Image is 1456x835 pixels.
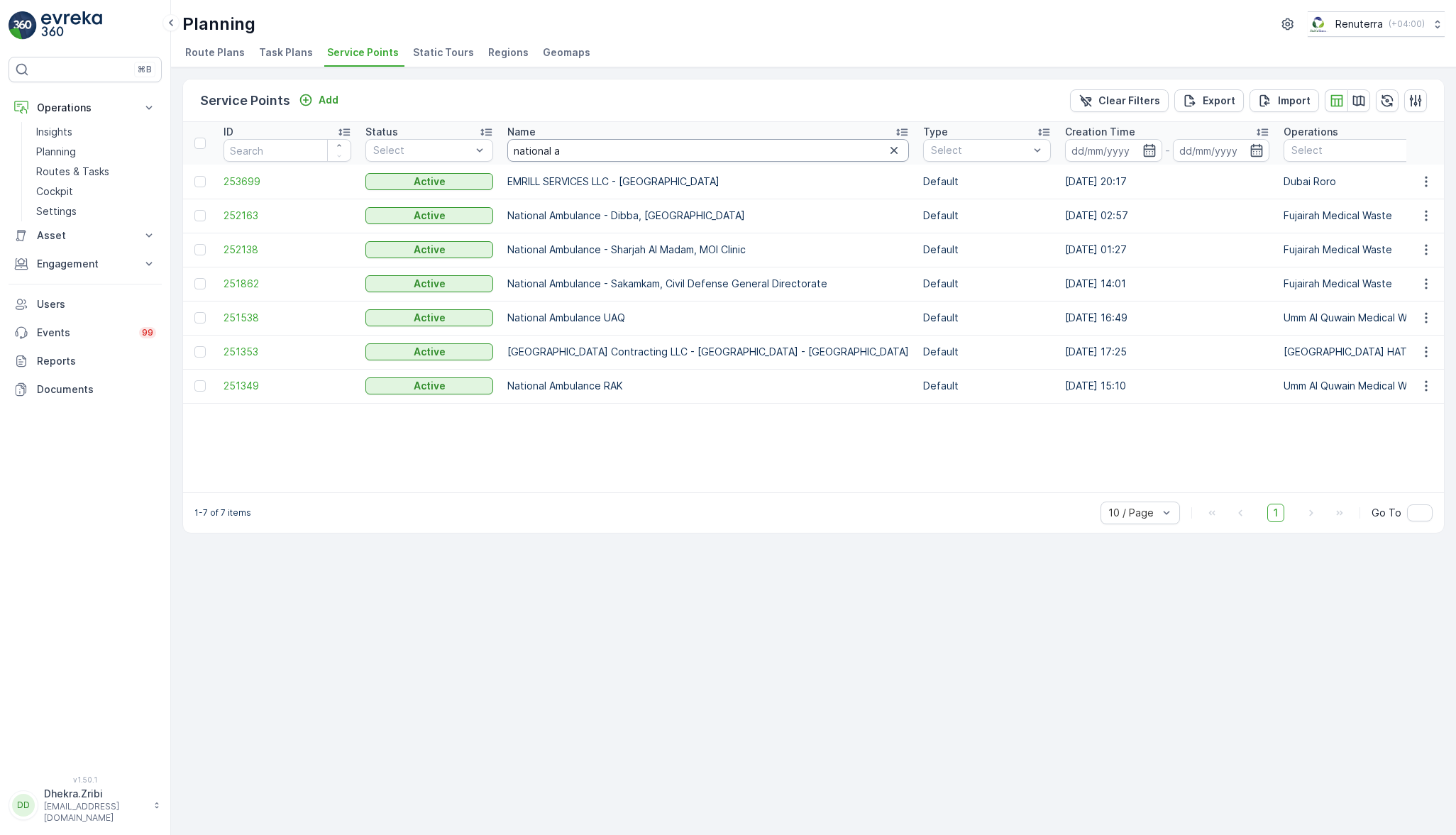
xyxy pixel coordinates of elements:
button: Add [293,92,344,109]
p: Name [507,125,536,139]
p: Insights [36,125,72,139]
span: 1 [1267,504,1284,522]
p: National Ambulance - Sakamkam, Civil Defense General Directorate [507,277,909,291]
a: Reports [9,347,162,375]
p: Fujairah Medical Waste [1284,277,1428,291]
p: National Ambulance UAQ [507,311,909,325]
span: 251862 [224,277,351,291]
button: Engagement [9,250,162,278]
span: Route Plans [185,45,245,60]
p: EMRILL SERVICES LLC - [GEOGRAPHIC_DATA] [507,175,909,189]
button: Active [365,309,493,326]
p: Dhekra.Zribi [44,787,146,801]
img: Screenshot_2024-07-26_at_13.33.01.png [1308,16,1330,32]
p: 1-7 of 7 items [194,507,251,519]
p: Active [414,243,446,257]
p: Default [923,311,1051,325]
p: Engagement [37,257,133,271]
p: Default [923,379,1051,393]
p: Planning [182,13,255,35]
p: Type [923,125,948,139]
p: Routes & Tasks [36,165,109,179]
img: logo [9,11,37,40]
p: [GEOGRAPHIC_DATA] Contracting LLC - [GEOGRAPHIC_DATA] - [GEOGRAPHIC_DATA] [507,345,909,359]
span: Geomaps [543,45,590,60]
span: 251353 [224,345,351,359]
div: Toggle Row Selected [194,380,206,392]
button: Export [1174,89,1244,112]
a: 252163 [224,209,351,223]
a: Insights [31,122,162,142]
p: ( +04:00 ) [1389,18,1425,30]
p: National Ambulance - Sharjah Al Madam, MOI Clinic [507,243,909,257]
p: Umm Al Quwain Medical Waste [1284,379,1428,393]
div: Toggle Row Selected [194,278,206,289]
p: Fujairah Medical Waste [1284,209,1428,223]
p: Users [37,297,156,311]
p: Default [923,345,1051,359]
p: Default [923,277,1051,291]
span: Static Tours [413,45,474,60]
input: Search [224,139,351,162]
p: 99 [142,327,153,338]
p: Add [319,93,338,107]
td: [DATE] 14:01 [1058,267,1276,301]
input: dd/mm/yyyy [1173,139,1270,162]
p: Asset [37,228,133,243]
td: [DATE] 17:25 [1058,335,1276,369]
td: [DATE] 01:27 [1058,233,1276,267]
a: Events99 [9,319,162,347]
button: Active [365,343,493,360]
td: [DATE] 15:10 [1058,369,1276,403]
a: 253699 [224,175,351,189]
span: Regions [488,45,529,60]
a: Settings [31,201,162,221]
p: Events [37,326,131,340]
button: Renuterra(+04:00) [1308,11,1445,37]
p: Settings [36,204,77,219]
a: 251349 [224,379,351,393]
div: DD [12,794,35,817]
p: Renuterra [1335,17,1383,31]
span: v 1.50.1 [9,775,162,784]
a: Users [9,290,162,319]
td: [DATE] 02:57 [1058,199,1276,233]
div: Toggle Row Selected [194,244,206,255]
p: Fujairah Medical Waste [1284,243,1428,257]
p: Select [931,143,1029,157]
a: Planning [31,142,162,162]
button: Asset [9,221,162,250]
button: Active [365,207,493,224]
p: ⌘B [138,64,152,75]
button: Operations [9,94,162,122]
div: Toggle Row Selected [194,312,206,324]
button: Import [1250,89,1319,112]
p: Active [414,175,446,189]
p: Import [1278,94,1311,108]
p: [EMAIL_ADDRESS][DOMAIN_NAME] [44,801,146,824]
td: [DATE] 16:49 [1058,301,1276,335]
p: Select [373,143,471,157]
p: Dubai Roro [1284,175,1428,189]
p: ID [224,125,233,139]
a: 251538 [224,311,351,325]
a: Documents [9,375,162,404]
span: Task Plans [259,45,313,60]
p: National Ambulance RAK [507,379,909,393]
div: Toggle Row Selected [194,346,206,358]
p: - [1165,142,1170,159]
p: Service Points [200,91,290,111]
button: Active [365,241,493,258]
p: Cockpit [36,184,73,199]
p: Active [414,311,446,325]
p: Clear Filters [1098,94,1160,108]
p: Active [414,277,446,291]
p: Default [923,243,1051,257]
p: Reports [37,354,156,368]
p: Creation Time [1065,125,1135,139]
button: Active [365,275,493,292]
input: Search [507,139,909,162]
